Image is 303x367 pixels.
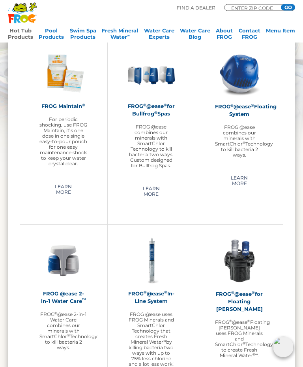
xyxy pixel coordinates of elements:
[251,104,254,108] sup: ®
[243,141,245,145] sup: ®
[215,50,264,98] img: hot-tub-product-atease-system-300x300.png
[239,27,260,43] a: ContactFROG
[39,312,88,351] p: FROG @ease 2-in-1 Water Care combines our minerals with SmartChlor Technology to kill bacteria 2 ...
[127,290,176,305] h2: FROG @ease In-Line System
[163,339,166,343] sup: ∞
[127,183,176,201] a: Learn More
[281,4,295,11] input: GO
[215,50,264,159] a: FROG®@ease®Floating SystemFROG @ease combines our minerals with SmartChlor®Technology to kill bac...
[164,290,167,295] sup: ®
[70,27,96,43] a: Swim SpaProducts
[39,237,88,285] img: @ease-2-in-1-Holder-v2-300x300.png
[67,333,70,338] sup: ®
[215,125,264,158] p: FROG @ease combines our minerals with SmartChlor Technology to kill bacteria 2 ways.
[127,33,130,38] sup: ∞
[54,311,57,316] sup: ®
[82,298,86,302] sup: ™
[215,103,264,118] h2: FROG @ease Floating System
[164,103,167,108] sup: ®
[144,290,147,295] sup: ®
[215,320,264,359] p: FROG @ease Floating [PERSON_NAME] uses FROG Minerals and SmartChlor Technology to create Fresh Mi...
[127,125,176,169] p: FROG @ease combines our minerals with SmartChlor Technology to kill bacteria two ways. Custom des...
[177,4,215,11] p: Find A Dealer
[39,237,88,351] a: FROG @ease 2-in-1 Water Care™FROG®@ease 2-in-1 Water Care combines our minerals with SmartChlor®T...
[154,111,157,115] sup: ®
[247,319,250,323] sup: ®
[216,27,233,43] a: AboutFROG
[252,352,255,357] sup: ®
[127,237,176,285] img: inline-system-300x300.png
[39,290,88,305] h2: FROG @ease 2-in-1 Water Care
[39,50,88,98] img: Frog_Maintain_Hero-2-v2-300x300.png
[273,337,294,358] img: openIcon
[252,291,255,295] sup: ®
[102,27,138,43] a: Fresh MineralWater∞
[39,181,88,199] a: Learn More
[8,27,33,43] a: Hot TubProducts
[215,172,264,190] a: Learn More
[230,104,234,108] sup: ®
[143,103,146,108] sup: ®
[127,50,176,98] img: bullfrog-product-hero-300x300.png
[230,6,278,10] input: Zip Code Form
[39,117,88,167] p: For periodic shocking, use FROG Maintain, it’s one dose in one single easy-to-pour pouch for one ...
[39,27,64,43] a: PoolProducts
[144,27,174,43] a: Water CareExperts
[215,237,264,286] img: InLineWeir_Front_High_inserting-v2-300x300.png
[180,27,210,43] a: Water CareBlog
[39,103,88,110] h2: FROG Maintain
[127,50,176,169] a: FROG®@ease®for Bullfrog®SpasFROG @ease combines our minerals with SmartChlor Technology to kill b...
[215,291,264,313] h2: FROG @ease for Floating [PERSON_NAME]
[231,291,234,295] sup: ®
[229,319,232,323] sup: ®
[215,237,264,359] a: FROG®@ease®for Floating [PERSON_NAME]FROG®@ease®Floating [PERSON_NAME] uses FROG Minerals and Sma...
[39,50,88,167] a: FROG Maintain®For periodic shocking, use FROG Maintain, it’s one dose in one single easy-to-pour ...
[243,341,245,346] sup: ®
[255,352,258,357] sup: ∞
[82,103,85,108] sup: ®
[266,27,295,43] a: Menu Item
[127,103,176,118] h2: FROG @ease for Bullfrog Spas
